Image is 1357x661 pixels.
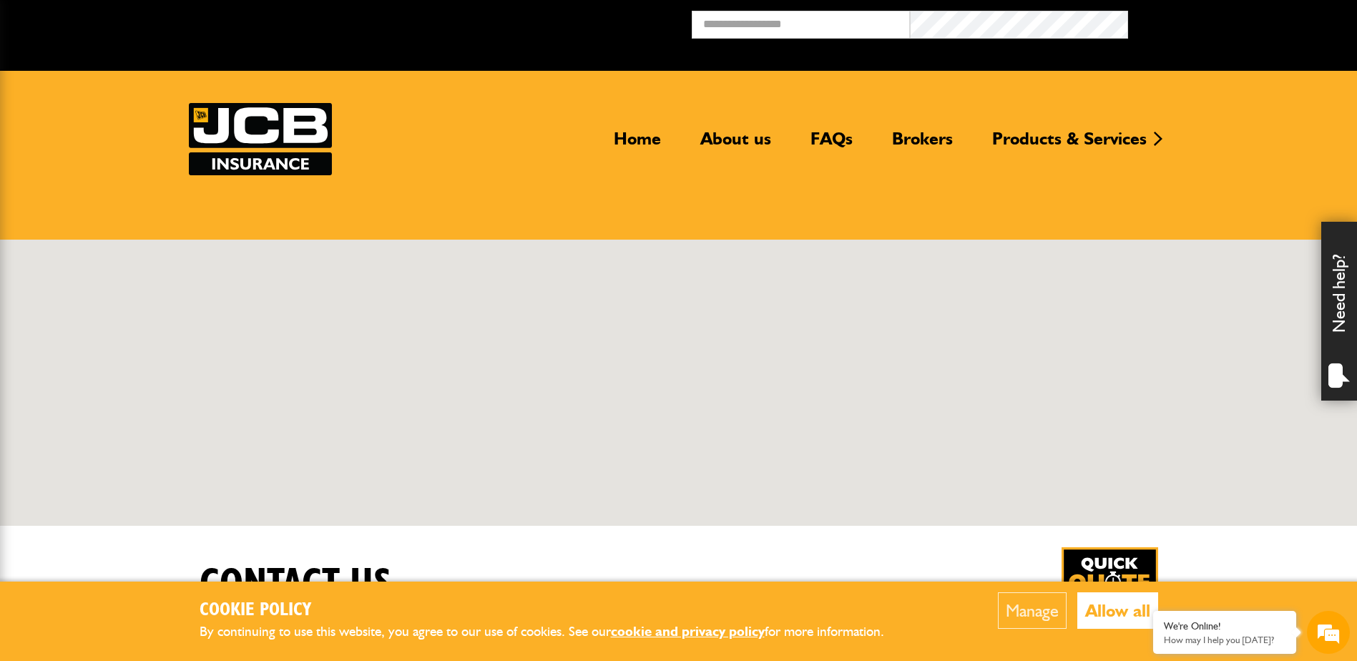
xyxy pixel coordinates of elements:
h2: Cookie Policy [200,599,908,622]
button: Manage [998,592,1067,629]
div: Need help? [1321,222,1357,401]
h1: Contact us [200,560,391,608]
a: cookie and privacy policy [611,623,765,640]
div: We're Online! [1164,620,1285,632]
p: How may I help you today? [1164,635,1285,645]
a: Products & Services [981,128,1157,161]
a: FAQs [800,128,863,161]
a: About us [690,128,782,161]
img: JCB Insurance Services logo [189,103,332,175]
button: Allow all [1077,592,1158,629]
a: Get your insurance quote in just 2-minutes [1062,547,1158,644]
a: JCB Insurance Services [189,103,332,175]
p: By continuing to use this website, you agree to our use of cookies. See our for more information. [200,621,908,643]
a: Home [603,128,672,161]
img: Quick Quote [1062,547,1158,644]
a: Brokers [881,128,964,161]
button: Broker Login [1128,11,1346,33]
